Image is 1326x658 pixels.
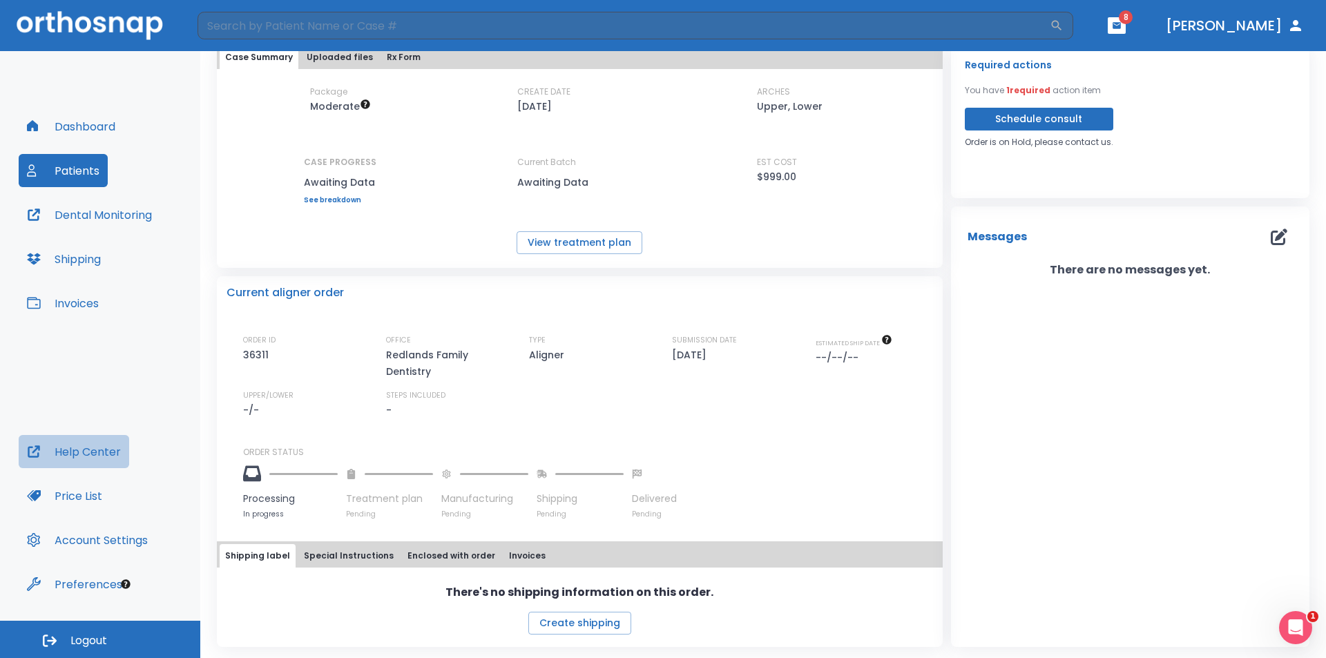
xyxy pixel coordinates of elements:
[243,492,338,506] p: Processing
[346,492,433,506] p: Treatment plan
[537,492,624,506] p: Shipping
[243,509,338,519] p: In progress
[1119,10,1133,24] span: 8
[19,242,109,275] button: Shipping
[1006,84,1050,96] span: 1 required
[304,196,376,204] a: See breakdown
[968,229,1027,245] p: Messages
[965,108,1113,130] button: Schedule consult
[17,11,163,39] img: Orthosnap
[310,86,347,98] p: Package
[517,231,642,254] button: View treatment plan
[220,46,298,69] button: Case Summary
[529,347,569,363] p: Aligner
[1307,611,1318,622] span: 1
[386,389,445,402] p: STEPS INCLUDED
[70,633,107,648] span: Logout
[503,544,551,568] button: Invoices
[528,612,631,635] button: Create shipping
[757,168,796,185] p: $999.00
[243,446,933,458] p: ORDER STATUS
[672,347,711,363] p: [DATE]
[301,46,378,69] button: Uploaded files
[757,156,797,168] p: EST COST
[386,402,392,418] p: -
[243,402,264,418] p: -/-
[402,544,501,568] button: Enclosed with order
[672,334,737,347] p: SUBMISSION DATE
[441,509,528,519] p: Pending
[1160,13,1309,38] button: [PERSON_NAME]
[220,544,296,568] button: Shipping label
[19,287,107,320] button: Invoices
[310,99,371,113] span: Up to 20 Steps (40 aligners)
[119,578,132,590] div: Tooltip anchor
[517,156,642,168] p: Current Batch
[965,57,1052,73] p: Required actions
[220,46,940,69] div: tabs
[19,479,110,512] button: Price List
[19,110,124,143] button: Dashboard
[19,568,131,601] button: Preferences
[965,84,1101,97] p: You have action item
[757,98,823,115] p: Upper, Lower
[19,198,160,231] button: Dental Monitoring
[816,338,892,347] span: The date will be available after approving treatment plan
[632,509,677,519] p: Pending
[346,509,433,519] p: Pending
[19,154,108,187] button: Patients
[517,98,552,115] p: [DATE]
[1279,611,1312,644] iframe: Intercom live chat
[517,174,642,191] p: Awaiting Data
[243,389,294,402] p: UPPER/LOWER
[757,86,790,98] p: ARCHES
[243,347,273,363] p: 36311
[381,46,426,69] button: Rx Form
[198,12,1050,39] input: Search by Patient Name or Case #
[441,492,528,506] p: Manufacturing
[517,86,570,98] p: CREATE DATE
[816,349,863,366] p: --/--/--
[19,523,156,557] button: Account Settings
[19,435,129,468] button: Help Center
[304,156,376,168] p: CASE PROGRESS
[529,334,546,347] p: TYPE
[227,284,344,301] p: Current aligner order
[537,509,624,519] p: Pending
[965,136,1113,148] p: Order is on Hold, please contact us.
[298,544,399,568] button: Special Instructions
[304,174,376,191] p: Awaiting Data
[386,347,503,380] p: Redlands Family Dentistry
[951,262,1309,278] p: There are no messages yet.
[243,334,276,347] p: ORDER ID
[445,584,713,601] p: There's no shipping information on this order.
[220,544,940,568] div: tabs
[386,334,411,347] p: OFFICE
[632,492,677,506] p: Delivered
